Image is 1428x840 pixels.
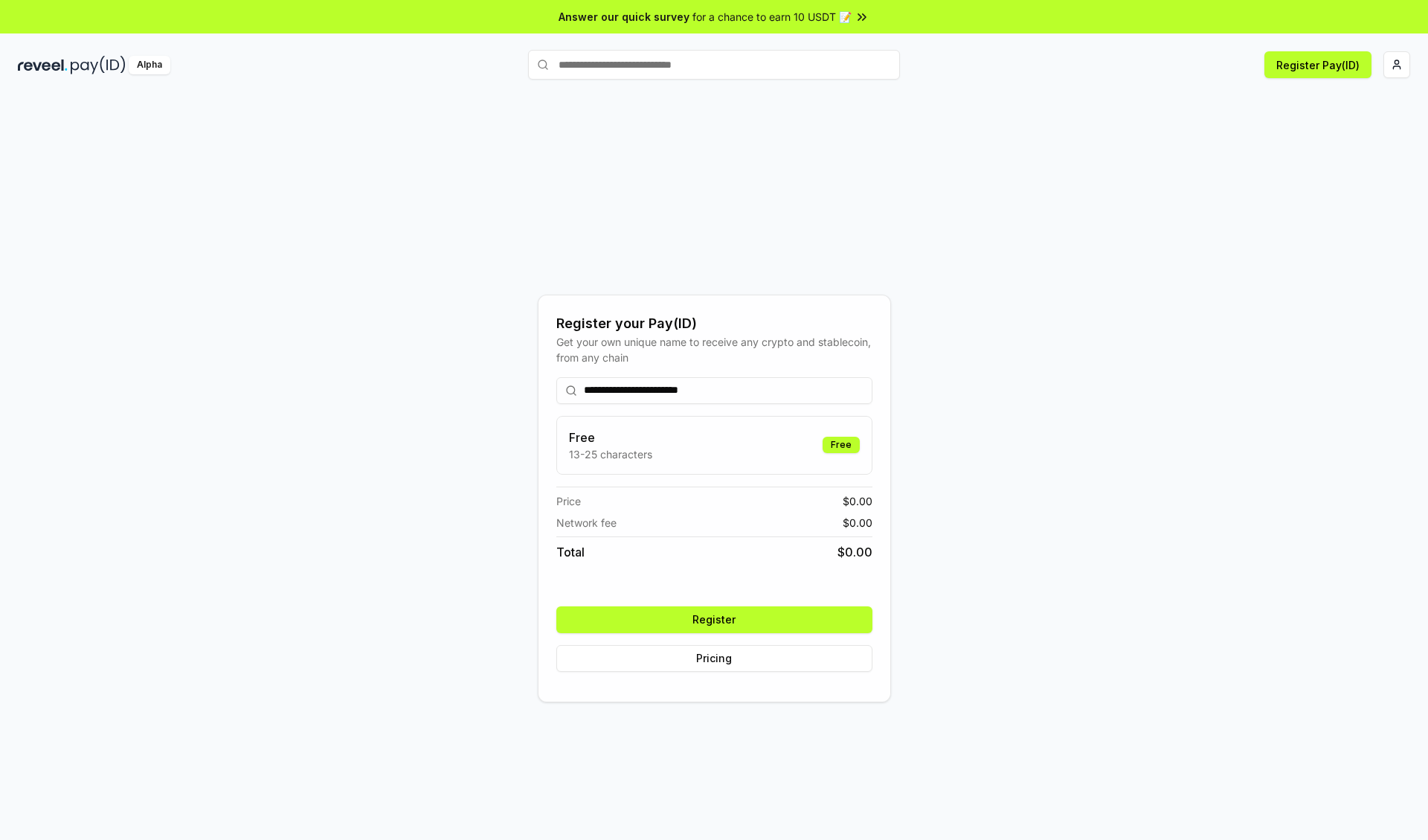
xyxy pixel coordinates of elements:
[556,334,872,365] div: Get your own unique name to receive any crypto and stablecoin, from any chain
[129,56,170,74] div: Alpha
[556,606,872,633] button: Register
[837,543,872,561] span: $ 0.00
[559,9,689,25] span: Answer our quick survey
[556,515,617,530] span: Network fee
[556,313,872,334] div: Register your Pay(ID)
[556,645,872,672] button: Pricing
[843,515,872,530] span: $ 0.00
[569,429,652,446] h3: Free
[692,9,852,25] span: for a chance to earn 10 USDT 📝
[71,56,126,74] img: pay_id
[843,493,872,509] span: $ 0.00
[1264,51,1371,78] button: Register Pay(ID)
[823,437,860,453] div: Free
[569,446,652,462] p: 13-25 characters
[556,543,585,561] span: Total
[18,56,68,74] img: reveel_dark
[556,493,581,509] span: Price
